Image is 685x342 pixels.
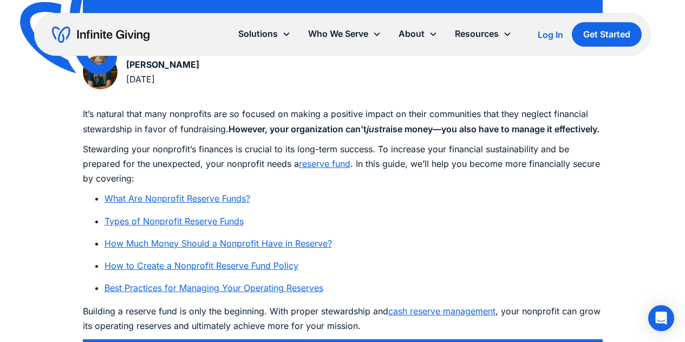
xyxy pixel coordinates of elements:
div: [DATE] [126,72,199,87]
div: Who We Serve [308,27,368,41]
div: About [390,22,446,46]
a: Get Started [572,22,642,47]
div: About [399,27,425,41]
div: Who We Serve [299,22,390,46]
div: Solutions [238,27,278,41]
div: Resources [455,27,499,41]
p: It’s natural that many nonprofits are so focused on making a positive impact on their communities... [83,107,603,136]
a: How to Create a Nonprofit Reserve Fund Policy [105,260,298,271]
a: home [52,26,149,43]
p: Building a reserve fund is only the beginning. With proper stewardship and , your nonprofit can g... [83,304,603,333]
a: Types of Nonprofit Reserve Funds [105,216,244,227]
p: Stewarding your nonprofit’s finances is crucial to its long-term success. To increase your financ... [83,142,603,186]
div: Open Intercom Messenger [648,305,674,331]
strong: However, your organization can't raise money—you also have to manage it effectively. [229,124,599,134]
a: cash reserve management [388,306,495,317]
a: How Much Money Should a Nonprofit Have in Reserve? [105,238,332,249]
a: Log In [538,28,563,41]
em: just [367,124,382,134]
div: Log In [538,30,563,39]
div: Resources [446,22,520,46]
a: Best Practices for Managing Your Operating Reserves [105,282,323,293]
a: reserve fund [299,158,350,169]
a: What Are Nonprofit Reserve Funds? [105,193,250,204]
div: [PERSON_NAME] [126,57,199,72]
div: Solutions [230,22,299,46]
